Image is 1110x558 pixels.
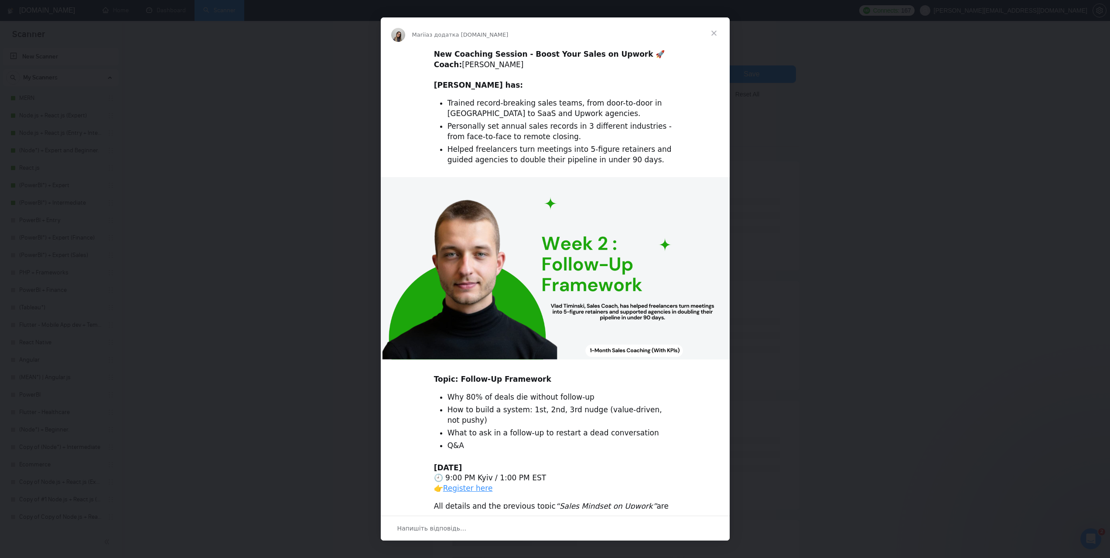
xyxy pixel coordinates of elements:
[434,463,676,494] div: 🕘 9:00 PM Kyiv / 1:00 PM EST 👉
[434,49,676,91] div: ​ [PERSON_NAME] ​ ​
[698,17,730,49] span: Закрити
[447,98,676,119] li: Trained record-breaking sales teams, from door-to-door in [GEOGRAPHIC_DATA] to SaaS and Upwork ag...
[447,405,676,426] li: How to build a system: 1st, 2nd, 3rd nudge (value-driven, not pushy)
[434,60,462,69] b: Coach:
[447,441,676,451] li: Q&A
[447,121,676,142] li: Personally set annual sales records in 3 different industries - from face-to-face to remote closing.
[556,502,657,510] i: “Sales Mindset on Upwork”
[391,28,405,42] img: Profile image for Mariia
[397,523,467,534] span: Напишіть відповідь…
[447,428,676,438] li: What to ask in a follow-up to restart a dead conversation
[434,463,462,472] b: [DATE]
[381,516,730,541] div: Відкрити бесіду й відповісти
[447,144,676,165] li: Helped freelancers turn meetings into 5-figure retainers and guided agencies to double their pipe...
[434,501,676,532] div: All details and the previous topic are in the closed Slack chat :
[434,81,523,89] b: [PERSON_NAME] has:
[412,31,430,38] span: Mariia
[447,392,676,403] li: Why 80% of deals die without follow-up
[443,484,493,493] a: Register here
[434,50,665,58] b: New Coaching Session - Boost Your Sales on Upwork 🚀
[434,375,551,383] b: Topic: Follow-Up Framework
[429,31,508,38] span: з додатка [DOMAIN_NAME]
